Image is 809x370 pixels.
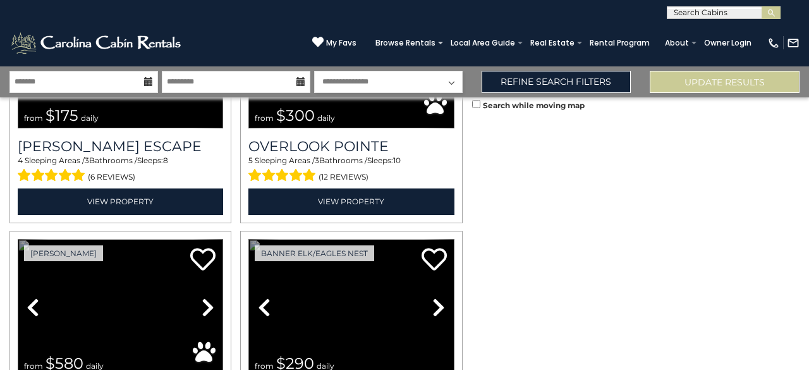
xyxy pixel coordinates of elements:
span: from [24,113,43,123]
span: from [255,113,274,123]
a: Real Estate [524,34,581,52]
a: Banner Elk/Eagles Nest [255,245,374,261]
span: 10 [393,156,401,165]
a: Overlook Pointe [248,138,454,155]
a: About [659,34,695,52]
span: daily [317,113,335,123]
input: Search while moving map [472,100,480,108]
a: Refine Search Filters [482,71,631,93]
a: View Property [18,188,223,214]
div: Sleeping Areas / Bathrooms / Sleeps: [248,155,454,185]
span: 3 [315,156,319,165]
span: 4 [18,156,23,165]
a: My Favs [312,36,356,49]
span: 5 [248,156,253,165]
a: [PERSON_NAME] [24,245,103,261]
img: White-1-2.png [9,30,185,56]
a: View Property [248,188,454,214]
span: 8 [163,156,168,165]
a: Rental Program [583,34,656,52]
img: phone-regular-white.png [767,37,780,49]
div: Sleeping Areas / Bathrooms / Sleeps: [18,155,223,185]
span: $300 [276,106,315,125]
small: Search while moving map [483,101,585,110]
a: Local Area Guide [444,34,521,52]
span: daily [81,113,99,123]
span: (6 reviews) [88,169,135,185]
span: (12 reviews) [319,169,368,185]
a: Add to favorites [190,247,216,274]
span: 3 [85,156,89,165]
button: Update Results [650,71,800,93]
a: Owner Login [698,34,758,52]
a: Add to favorites [422,247,447,274]
a: [PERSON_NAME] Escape [18,138,223,155]
a: Browse Rentals [369,34,442,52]
span: My Favs [326,37,356,49]
img: mail-regular-white.png [787,37,800,49]
span: $175 [46,106,78,125]
h3: Todd Escape [18,138,223,155]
